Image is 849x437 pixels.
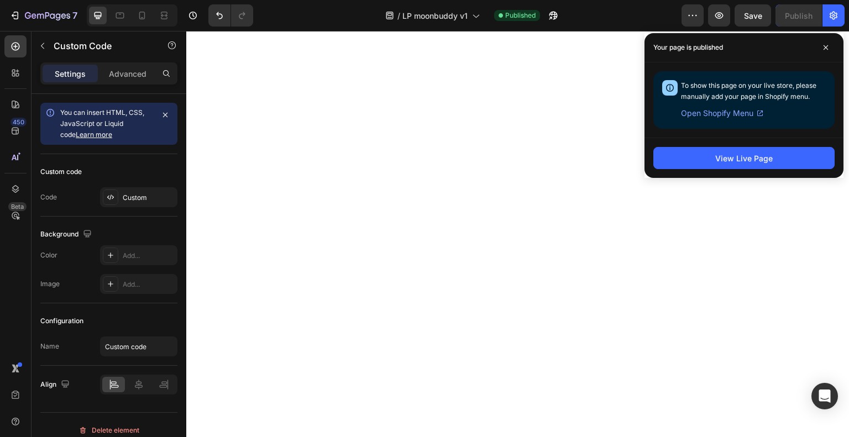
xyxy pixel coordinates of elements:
[72,9,77,22] p: 7
[123,193,175,203] div: Custom
[40,279,60,289] div: Image
[109,68,146,80] p: Advanced
[811,383,838,409] div: Open Intercom Messenger
[735,4,771,27] button: Save
[8,202,27,211] div: Beta
[40,250,57,260] div: Color
[40,316,83,326] div: Configuration
[681,81,816,101] span: To show this page on your live store, please manually add your page in Shopify menu.
[123,251,175,261] div: Add...
[40,377,72,392] div: Align
[775,4,822,27] button: Publish
[715,152,773,164] div: View Live Page
[40,227,94,242] div: Background
[54,39,148,52] p: Custom Code
[785,10,813,22] div: Publish
[76,130,112,139] a: Learn more
[653,42,723,53] p: Your page is published
[40,341,59,351] div: Name
[208,4,253,27] div: Undo/Redo
[40,167,82,177] div: Custom code
[744,11,762,20] span: Save
[60,108,144,139] span: You can insert HTML, CSS, JavaScript or Liquid code
[78,424,139,437] div: Delete element
[11,118,27,127] div: 450
[653,147,835,169] button: View Live Page
[681,107,753,120] span: Open Shopify Menu
[186,31,849,437] iframe: Design area
[402,10,468,22] span: LP moonbuddy v1
[40,192,57,202] div: Code
[397,10,400,22] span: /
[4,4,82,27] button: 7
[55,68,86,80] p: Settings
[505,10,536,20] span: Published
[123,280,175,289] div: Add...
